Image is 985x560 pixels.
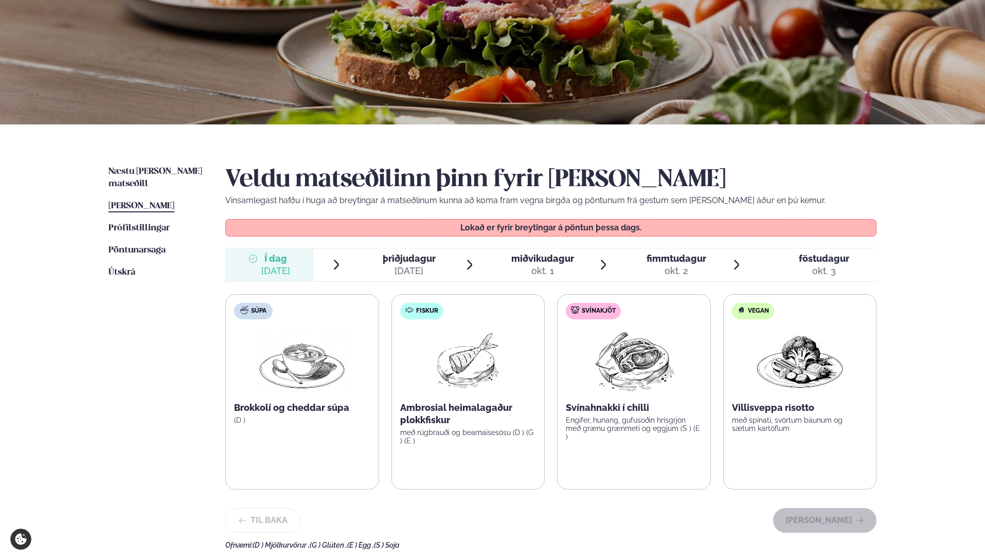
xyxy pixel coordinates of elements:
p: Villisveppa risotto [732,402,868,414]
span: Næstu [PERSON_NAME] matseðill [109,167,202,188]
span: (D ) Mjólkurvörur , [253,541,310,549]
div: okt. 1 [511,265,574,277]
p: Vinsamlegast hafðu í huga að breytingar á matseðlinum kunna að koma fram vegna birgða og pöntunum... [225,194,876,207]
p: Engifer, hunang, gufusoðin hrísgrjón með grænu grænmeti og eggjum (S ) (E ) [566,416,702,441]
span: fimmtudagur [647,253,706,264]
span: Svínakjöt [582,307,616,315]
button: [PERSON_NAME] [773,508,876,533]
img: fish.png [435,328,501,393]
img: Pork-Meat.png [588,328,679,393]
a: Prófílstillingar [109,222,170,234]
a: Útskrá [109,266,135,279]
span: föstudagur [799,253,849,264]
span: Súpa [251,307,266,315]
a: Cookie settings [10,529,31,550]
div: okt. 3 [799,265,849,277]
p: Lokað er fyrir breytingar á pöntun þessa dags. [236,224,866,232]
span: Prófílstillingar [109,224,170,232]
p: Brokkolí og cheddar súpa [234,402,370,414]
span: [PERSON_NAME] [109,202,174,210]
div: [DATE] [383,265,436,277]
span: Útskrá [109,268,135,277]
img: soup.svg [240,306,248,314]
h2: Veldu matseðilinn þinn fyrir [PERSON_NAME] [225,166,876,194]
p: Svínahnakki í chilli [566,402,702,414]
img: fish.svg [405,306,414,314]
span: (S ) Soja [374,541,400,549]
span: miðvikudagur [511,253,574,264]
span: Í dag [261,252,290,265]
a: [PERSON_NAME] [109,200,174,212]
button: Til baka [225,508,300,533]
div: [DATE] [261,265,290,277]
p: með spínati, svörtum baunum og sætum kartöflum [732,416,868,432]
span: (E ) Egg , [347,541,374,549]
a: Næstu [PERSON_NAME] matseðill [109,166,205,190]
img: pork.svg [571,306,579,314]
img: Soup.png [257,328,347,393]
span: Fiskur [416,307,438,315]
span: Vegan [748,307,769,315]
span: (G ) Glúten , [310,541,347,549]
span: Pöntunarsaga [109,246,166,255]
p: Ambrosial heimalagaður plokkfiskur [400,402,536,426]
span: þriðjudagur [383,253,436,264]
p: (D ) [234,416,370,424]
img: Vegan.svg [737,306,745,314]
a: Pöntunarsaga [109,244,166,257]
p: með rúgbrauði og bearnaisesósu (D ) (G ) (E ) [400,428,536,445]
div: Ofnæmi: [225,541,876,549]
div: okt. 2 [647,265,706,277]
img: Vegan.png [755,328,845,393]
